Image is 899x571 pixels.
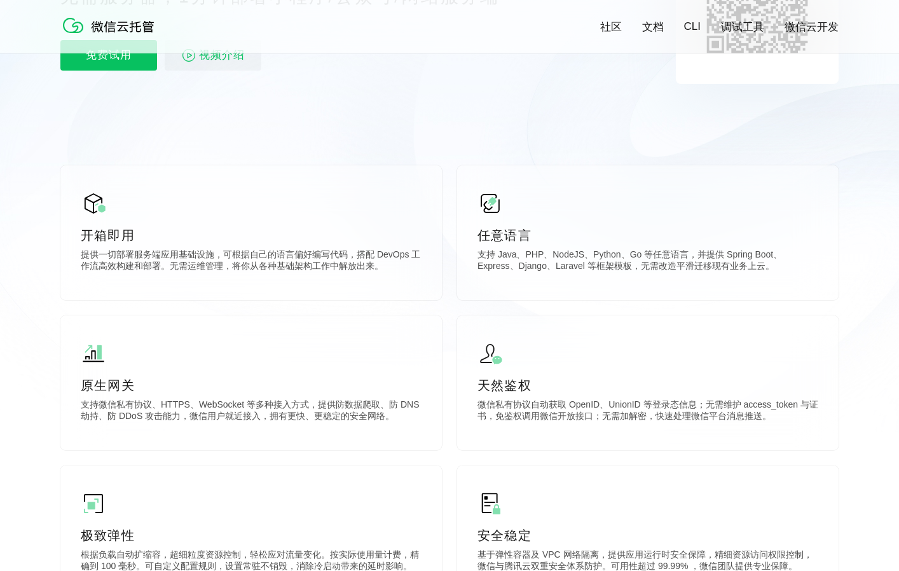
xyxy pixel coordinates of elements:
p: 提供一切部署服务端应用基础设施，可根据自己的语言偏好编写代码，搭配 DevOps 工作流高效构建和部署。无需运维管理，将你从各种基础架构工作中解放出来。 [81,249,422,275]
a: 微信云托管 [60,29,162,40]
a: 微信云开发 [785,20,839,34]
p: 任意语言 [477,226,818,244]
p: 微信私有协议自动获取 OpenID、UnionID 等登录态信息；无需维护 access_token 与证书，免鉴权调用微信开放接口；无需加解密，快速处理微信平台消息推送。 [477,399,818,425]
a: CLI [684,20,701,33]
span: 视频介绍 [199,40,245,71]
a: 社区 [600,20,622,34]
img: video_play.svg [181,48,196,63]
a: 文档 [642,20,664,34]
p: 支持 Java、PHP、NodeJS、Python、Go 等任意语言，并提供 Spring Boot、Express、Django、Laravel 等框架模板，无需改造平滑迁移现有业务上云。 [477,249,818,275]
p: 开箱即用 [81,226,422,244]
p: 支持微信私有协议、HTTPS、WebSocket 等多种接入方式，提供防数据爬取、防 DNS 劫持、防 DDoS 攻击能力，微信用户就近接入，拥有更快、更稳定的安全网络。 [81,399,422,425]
p: 天然鉴权 [477,376,818,394]
p: 极致弹性 [81,526,422,544]
img: 微信云托管 [60,13,162,38]
p: 原生网关 [81,376,422,394]
p: 安全稳定 [477,526,818,544]
a: 调试工具 [721,20,764,34]
p: 免费试用 [60,40,157,71]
